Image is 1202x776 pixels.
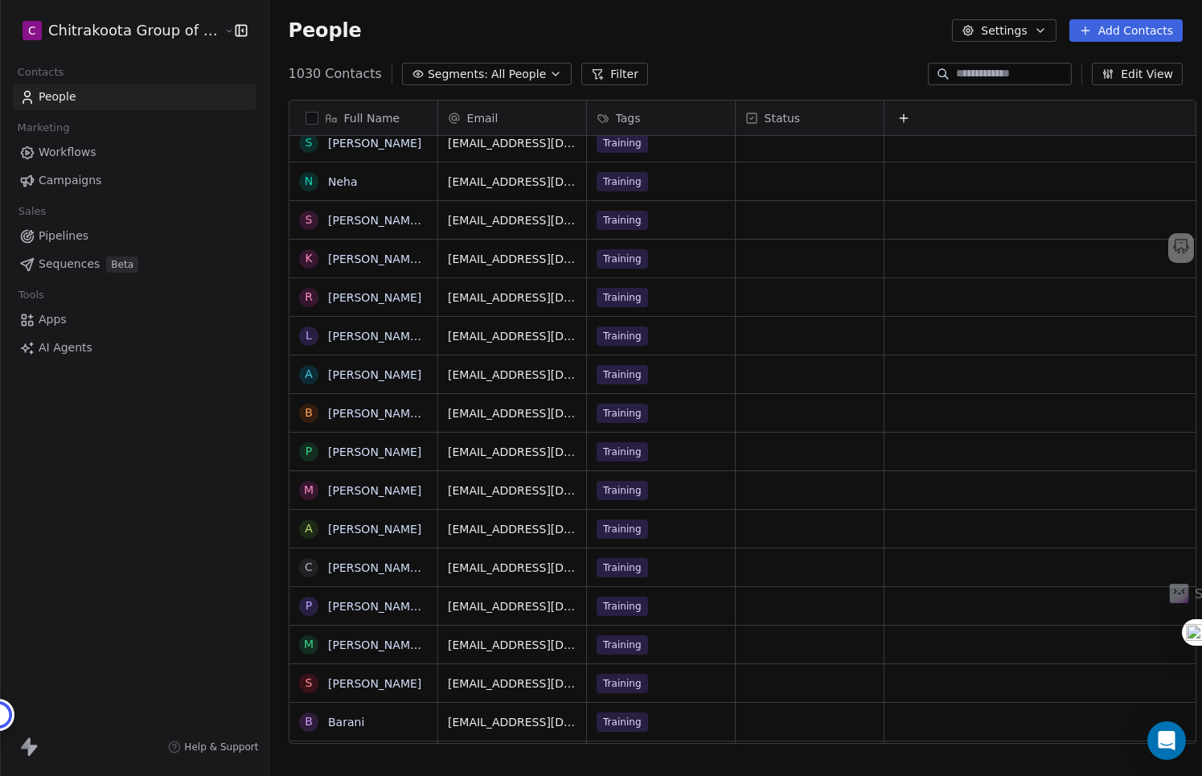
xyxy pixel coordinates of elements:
[1092,63,1183,85] button: Edit View
[328,291,421,304] a: [PERSON_NAME]
[448,521,576,537] span: [EMAIL_ADDRESS][DOMAIN_NAME]
[448,714,576,730] span: [EMAIL_ADDRESS][DOMAIN_NAME]
[13,223,256,249] a: Pipelines
[305,520,313,537] div: A
[597,597,648,616] span: Training
[1147,721,1186,760] div: Open Intercom Messenger
[305,366,313,383] div: A
[305,404,313,421] div: B
[328,214,444,227] a: [PERSON_NAME] B S
[597,519,648,539] span: Training
[305,134,312,151] div: S
[10,60,71,84] span: Contacts
[11,283,51,307] span: Tools
[289,101,437,135] div: Full Name
[106,257,138,273] span: Beta
[306,327,312,344] div: L
[448,560,576,576] span: [EMAIL_ADDRESS][DOMAIN_NAME]
[597,635,648,655] span: Training
[736,101,884,135] div: Status
[305,713,313,730] div: B
[328,716,364,729] a: Barani
[328,253,432,265] a: [PERSON_NAME] T
[39,228,88,244] span: Pipelines
[344,110,400,126] span: Full Name
[1069,19,1183,42] button: Add Contacts
[952,19,1056,42] button: Settings
[616,110,641,126] span: Tags
[448,444,576,460] span: [EMAIL_ADDRESS][DOMAIN_NAME]
[597,712,648,732] span: Training
[303,636,313,653] div: M
[13,335,256,361] a: AI Agents
[448,637,576,653] span: [EMAIL_ADDRESS][DOMAIN_NAME]
[305,443,311,460] div: P
[328,137,421,150] a: [PERSON_NAME]
[39,311,67,328] span: Apps
[305,559,313,576] div: C
[438,101,586,135] div: Email
[305,289,313,306] div: R
[448,135,576,151] span: [EMAIL_ADDRESS][DOMAIN_NAME]
[597,326,648,346] span: Training
[328,407,445,420] a: [PERSON_NAME] S N
[448,251,576,267] span: [EMAIL_ADDRESS][DOMAIN_NAME]
[597,674,648,693] span: Training
[305,597,311,614] div: P
[39,339,92,356] span: AI Agents
[328,523,421,536] a: [PERSON_NAME]
[13,84,256,110] a: People
[581,63,648,85] button: Filter
[328,368,421,381] a: [PERSON_NAME]
[491,66,546,83] span: All People
[448,328,576,344] span: [EMAIL_ADDRESS][DOMAIN_NAME]
[448,482,576,499] span: [EMAIL_ADDRESS][DOMAIN_NAME]
[597,481,648,500] span: Training
[39,256,100,273] span: Sequences
[13,251,256,277] a: SequencesBeta
[289,64,382,84] span: 1030 Contacts
[328,330,441,343] a: [PERSON_NAME] VG
[39,88,76,105] span: People
[48,20,220,41] span: Chitrakoota Group of Institutions
[13,306,256,333] a: Apps
[328,600,433,613] a: [PERSON_NAME] R
[13,167,256,194] a: Campaigns
[304,173,312,190] div: N
[597,288,648,307] span: Training
[597,558,648,577] span: Training
[305,250,312,267] div: K
[448,675,576,692] span: [EMAIL_ADDRESS][DOMAIN_NAME]
[597,172,648,191] span: Training
[289,136,438,745] div: grid
[448,367,576,383] span: [EMAIL_ADDRESS][DOMAIN_NAME]
[305,211,312,228] div: S
[597,442,648,462] span: Training
[438,136,1197,745] div: grid
[765,110,801,126] span: Status
[328,445,421,458] a: [PERSON_NAME]
[328,175,358,188] a: Neha
[597,211,648,230] span: Training
[597,133,648,153] span: Training
[168,741,258,753] a: Help & Support
[19,17,212,44] button: CChitrakoota Group of Institutions
[448,289,576,306] span: [EMAIL_ADDRESS][DOMAIN_NAME]
[39,144,96,161] span: Workflows
[428,66,488,83] span: Segments:
[39,172,101,189] span: Campaigns
[448,405,576,421] span: [EMAIL_ADDRESS][DOMAIN_NAME]
[448,174,576,190] span: [EMAIL_ADDRESS][DOMAIN_NAME]
[10,116,76,140] span: Marketing
[328,484,421,497] a: [PERSON_NAME]
[28,23,36,39] span: C
[328,561,442,574] a: [PERSON_NAME].h v
[305,675,312,692] div: S
[289,18,362,43] span: People
[184,741,258,753] span: Help & Support
[448,212,576,228] span: [EMAIL_ADDRESS][DOMAIN_NAME]
[597,365,648,384] span: Training
[587,101,735,135] div: Tags
[11,199,53,224] span: Sales
[597,404,648,423] span: Training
